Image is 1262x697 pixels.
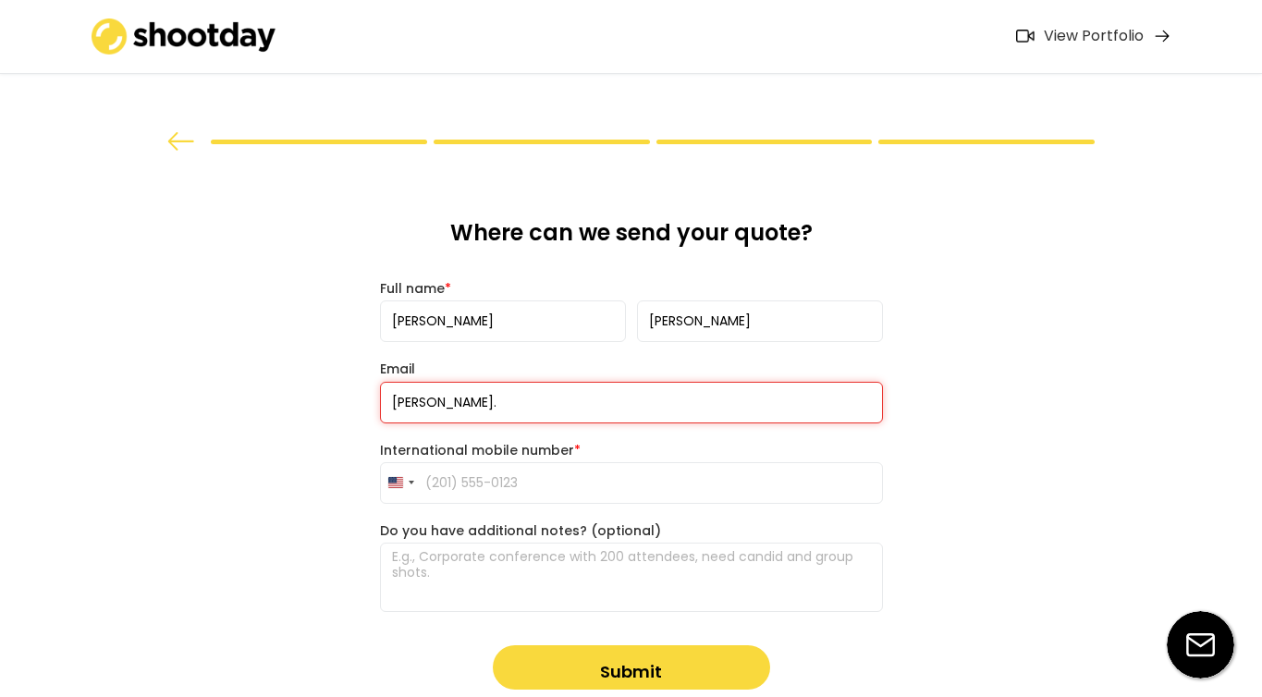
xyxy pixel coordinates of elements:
[380,522,883,539] div: Do you have additional notes? (optional)
[380,218,883,262] div: Where can we send your quote?
[1016,30,1035,43] img: Icon%20feather-video%402x.png
[637,300,883,342] input: Last name
[1167,611,1234,679] img: email-icon%20%281%29.svg
[380,442,883,459] div: International mobile number
[381,463,420,503] button: Selected country
[380,280,883,297] div: Full name
[380,300,626,342] input: First name
[380,382,883,423] input: Email
[92,18,276,55] img: shootday_logo.png
[380,462,883,504] input: (201) 555-0123
[167,132,195,151] img: arrow%20back.svg
[380,361,883,377] div: Email
[493,645,770,690] button: Submit
[1044,27,1144,46] div: View Portfolio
